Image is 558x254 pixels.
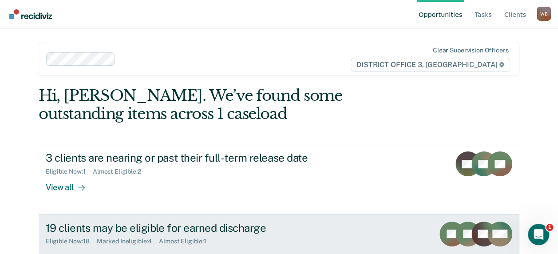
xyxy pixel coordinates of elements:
[46,168,93,175] div: Eligible Now : 1
[46,222,357,234] div: 19 clients may be eligible for earned discharge
[537,7,551,21] div: W B
[351,58,510,72] span: DISTRICT OFFICE 3, [GEOGRAPHIC_DATA]
[159,238,214,245] div: Almost Eligible : 1
[46,175,95,193] div: View all
[528,224,549,245] iframe: Intercom live chat
[39,87,423,123] div: Hi, [PERSON_NAME]. We’ve found some outstanding items across 1 caseload
[39,144,519,214] a: 3 clients are nearing or past their full-term release dateEligible Now:1Almost Eligible:2View all
[537,7,551,21] button: Profile dropdown button
[46,151,357,164] div: 3 clients are nearing or past their full-term release date
[97,238,159,245] div: Marked Ineligible : 4
[93,168,148,175] div: Almost Eligible : 2
[546,224,553,231] span: 1
[433,47,508,54] div: Clear supervision officers
[46,238,97,245] div: Eligible Now : 18
[9,9,52,19] img: Recidiviz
